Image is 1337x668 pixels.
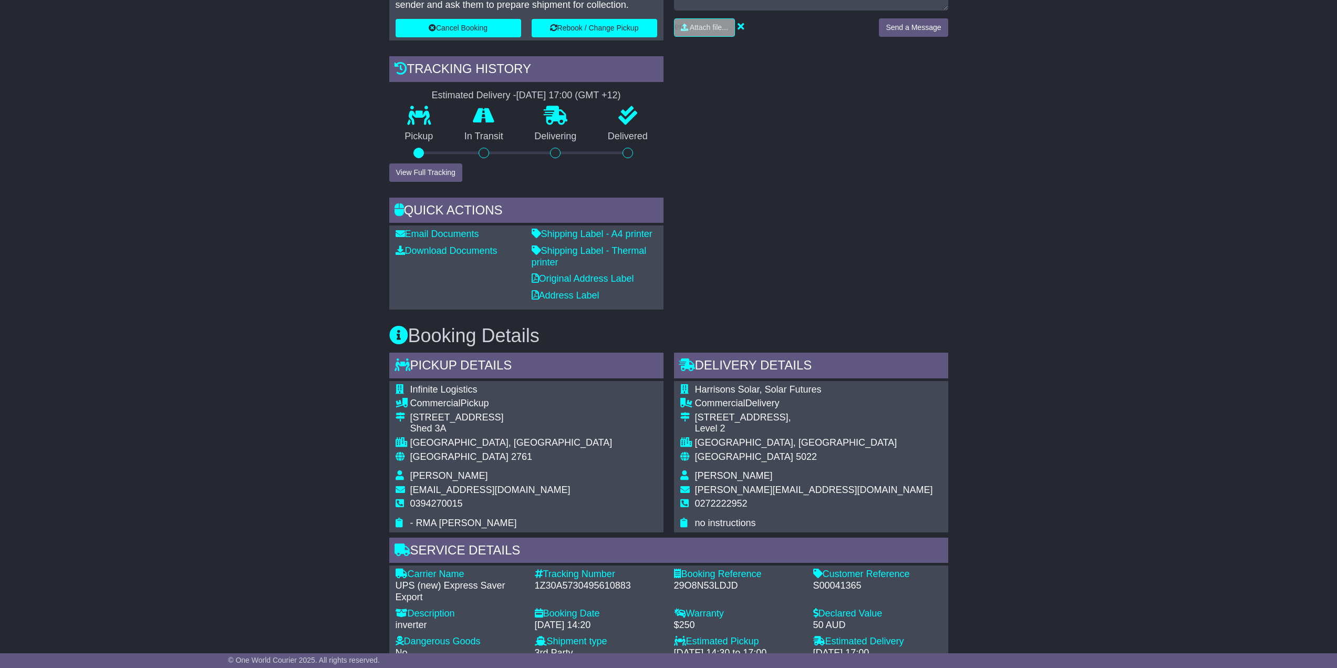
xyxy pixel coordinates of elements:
[535,620,664,631] div: [DATE] 14:20
[674,608,803,620] div: Warranty
[389,56,664,85] div: Tracking history
[695,384,822,395] span: Harrisons Solar, Solar Futures
[228,656,380,664] span: © One World Courier 2025. All rights reserved.
[592,131,664,142] p: Delivered
[410,398,613,409] div: Pickup
[879,18,948,37] button: Send a Message
[396,580,524,603] div: UPS (new) Express Saver Export
[535,608,664,620] div: Booking Date
[674,580,803,592] div: 29O8N53LDJD
[389,131,449,142] p: Pickup
[674,648,803,659] div: [DATE] 14:30 to 17:00
[516,90,621,101] div: [DATE] 17:00 (GMT +12)
[410,470,488,481] span: [PERSON_NAME]
[674,620,803,631] div: $250
[519,131,593,142] p: Delivering
[532,273,634,284] a: Original Address Label
[674,636,803,648] div: Estimated Pickup
[695,451,793,462] span: [GEOGRAPHIC_DATA]
[695,412,933,424] div: [STREET_ADDRESS],
[389,90,664,101] div: Estimated Delivery -
[389,163,462,182] button: View Full Tracking
[813,620,942,631] div: 50 AUD
[511,451,532,462] span: 2761
[535,636,664,648] div: Shipment type
[674,353,948,381] div: Delivery Details
[535,569,664,580] div: Tracking Number
[389,198,664,226] div: Quick Actions
[813,608,942,620] div: Declared Value
[396,569,524,580] div: Carrier Name
[695,485,933,495] span: [PERSON_NAME][EMAIL_ADDRESS][DOMAIN_NAME]
[396,648,408,658] span: No
[449,131,519,142] p: In Transit
[410,518,517,528] span: - RMA [PERSON_NAME]
[396,636,524,648] div: Dangerous Goods
[695,518,756,528] span: no instructions
[410,485,571,495] span: [EMAIL_ADDRESS][DOMAIN_NAME]
[410,451,509,462] span: [GEOGRAPHIC_DATA]
[396,229,479,239] a: Email Documents
[813,636,942,648] div: Estimated Delivery
[695,398,745,408] span: Commercial
[410,498,463,509] span: 0394270015
[396,245,498,256] a: Download Documents
[396,608,524,620] div: Description
[695,470,773,481] span: [PERSON_NAME]
[813,648,942,659] div: [DATE] 17:00
[674,569,803,580] div: Booking Reference
[532,19,657,37] button: Rebook / Change Pickup
[695,498,748,509] span: 0272222952
[410,437,613,449] div: [GEOGRAPHIC_DATA], [GEOGRAPHIC_DATA]
[695,423,933,435] div: Level 2
[796,451,817,462] span: 5022
[396,19,521,37] button: Cancel Booking
[532,290,599,301] a: Address Label
[410,384,478,395] span: Infinite Logistics
[695,437,933,449] div: [GEOGRAPHIC_DATA], [GEOGRAPHIC_DATA]
[410,412,613,424] div: [STREET_ADDRESS]
[396,620,524,631] div: inverter
[813,569,942,580] div: Customer Reference
[410,423,613,435] div: Shed 3A
[535,648,573,658] span: 3rd Party
[695,398,933,409] div: Delivery
[813,580,942,592] div: S00041365
[535,580,664,592] div: 1Z30A5730495610883
[410,398,461,408] span: Commercial
[389,538,948,566] div: Service Details
[389,325,948,346] h3: Booking Details
[532,245,647,268] a: Shipping Label - Thermal printer
[389,353,664,381] div: Pickup Details
[532,229,652,239] a: Shipping Label - A4 printer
